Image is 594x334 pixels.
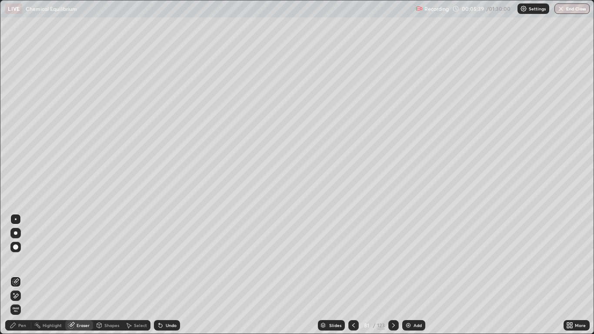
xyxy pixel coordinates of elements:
[134,323,147,327] div: Select
[405,322,412,329] img: add-slide-button
[557,5,564,12] img: end-class-cross
[43,323,62,327] div: Highlight
[166,323,177,327] div: Undo
[575,323,586,327] div: More
[520,5,527,12] img: class-settings-icons
[377,321,385,329] div: 123
[424,6,449,12] p: Recording
[329,323,341,327] div: Slides
[77,323,90,327] div: Eraser
[554,3,590,14] button: End Class
[362,323,371,328] div: 81
[18,323,26,327] div: Pen
[26,5,77,12] p: Chemical Equilibrium
[529,7,546,11] p: Settings
[414,323,422,327] div: Add
[104,323,119,327] div: Shapes
[8,5,20,12] p: LIVE
[416,5,423,12] img: recording.375f2c34.svg
[11,307,20,312] span: Erase all
[373,323,375,328] div: /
